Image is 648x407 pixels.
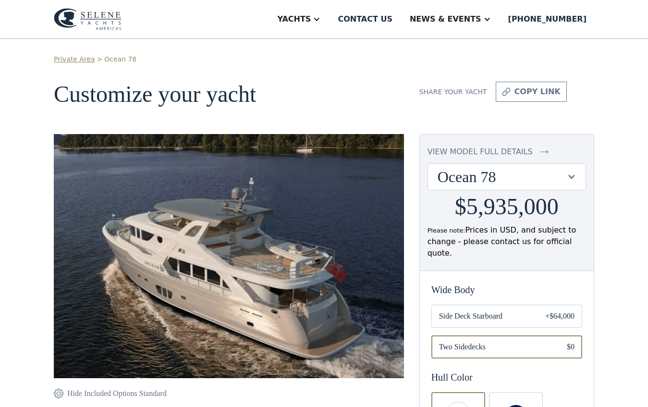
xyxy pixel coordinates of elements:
[54,54,95,64] a: Private Area
[428,146,533,158] div: view model full details
[54,388,167,399] a: Hide Included Options Standard
[455,194,559,220] h2: $5,935,000
[508,13,587,25] div: [PHONE_NUMBER]
[54,388,63,399] img: icon
[277,13,311,25] div: Yachts
[410,13,481,25] div: News & EVENTS
[419,87,487,97] div: Share your yacht
[439,310,530,322] span: Side Deck Starboard
[97,54,102,64] div: >
[54,82,404,107] h1: Customize your yacht
[431,370,582,384] div: Hull Color
[338,13,392,25] div: Contact us
[514,86,561,98] div: copy link
[67,388,167,399] div: Hide Included Options Standard
[502,86,511,98] img: icon
[428,227,465,234] span: Please note:
[439,341,551,353] span: Two Sidedecks
[104,54,136,64] a: Ocean 78
[428,146,586,158] a: view model full details
[540,146,549,158] img: icon
[438,168,566,186] div: Ocean 78
[496,82,567,102] a: copy link
[428,224,586,259] div: Prices in USD, and subject to change - please contact us for official quote.
[545,310,575,322] div: +$64,000
[567,341,575,353] div: $0
[428,164,586,190] div: Ocean 78
[54,8,122,30] img: logo
[431,283,582,297] div: Wide Body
